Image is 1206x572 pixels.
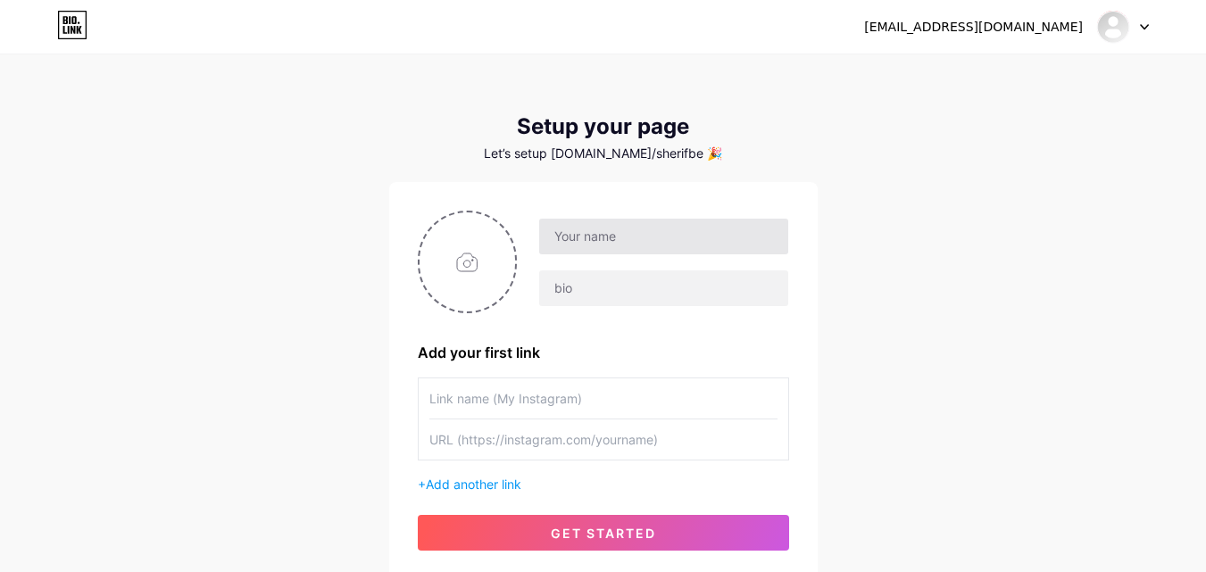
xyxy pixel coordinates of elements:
[418,342,789,363] div: Add your first link
[539,219,787,254] input: Your name
[539,270,787,306] input: bio
[429,419,778,460] input: URL (https://instagram.com/yourname)
[426,477,521,492] span: Add another link
[864,18,1083,37] div: [EMAIL_ADDRESS][DOMAIN_NAME]
[418,515,789,551] button: get started
[429,378,778,419] input: Link name (My Instagram)
[389,146,818,161] div: Let’s setup [DOMAIN_NAME]/sherifbe 🎉
[389,114,818,139] div: Setup your page
[1096,10,1130,44] img: Sherif Besada
[551,526,656,541] span: get started
[418,475,789,493] div: +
